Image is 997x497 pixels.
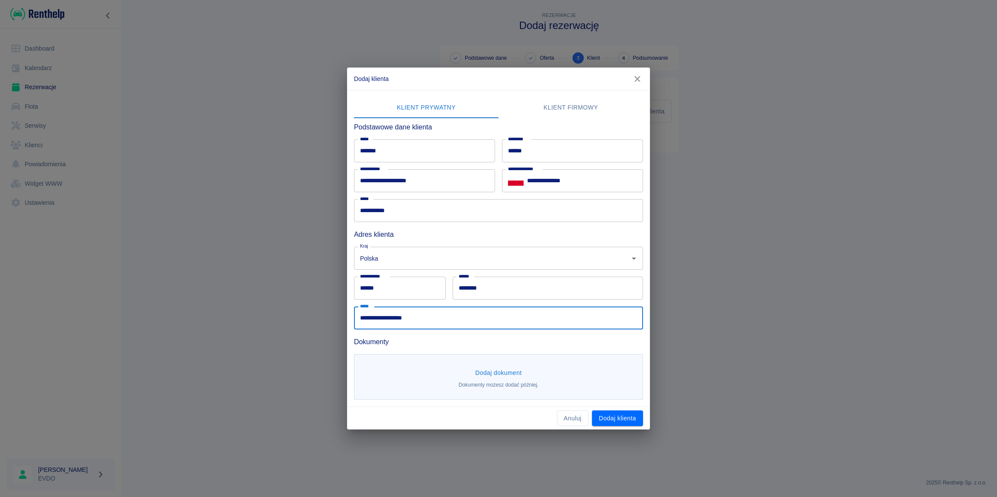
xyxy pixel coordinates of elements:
button: Select country [508,174,524,187]
button: Klient firmowy [498,97,643,118]
button: Dodaj dokument [472,365,525,381]
button: Klient prywatny [354,97,498,118]
button: Otwórz [628,252,640,265]
p: Dokumenty możesz dodać później. [459,381,539,389]
h6: Adres klienta [354,229,643,240]
h6: Dokumenty [354,336,643,347]
h6: Podstawowe dane klienta [354,122,643,132]
label: Kraj [360,243,368,249]
div: lab API tabs example [354,97,643,118]
button: Dodaj klienta [592,410,643,426]
h2: Dodaj klienta [347,68,650,90]
button: Anuluj [557,410,589,426]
